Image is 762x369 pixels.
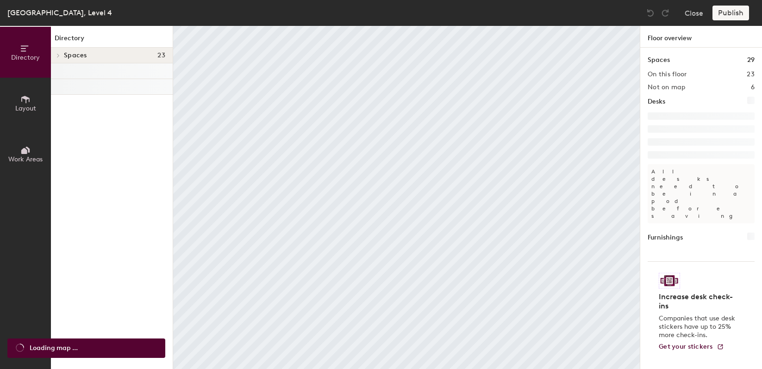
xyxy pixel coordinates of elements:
div: [GEOGRAPHIC_DATA], Level 4 [7,7,112,18]
span: 23 [157,52,165,59]
h1: Floor overview [640,26,762,48]
span: Spaces [64,52,87,59]
h2: 6 [751,84,755,91]
h1: Desks [648,97,665,107]
h2: 23 [747,71,755,78]
img: Sticker logo [659,273,680,289]
a: Get your stickers [659,343,724,351]
h1: Directory [51,33,173,48]
p: Companies that use desk stickers have up to 25% more check-ins. [659,314,738,339]
span: Work Areas [8,155,43,163]
canvas: Map [173,26,640,369]
h4: Increase desk check-ins [659,292,738,311]
h1: Spaces [648,55,670,65]
p: All desks need to be in a pod before saving [648,164,755,223]
img: Undo [646,8,655,18]
h2: Not on map [648,84,685,91]
img: Redo [661,8,670,18]
h1: 29 [747,55,755,65]
span: Layout [15,105,36,112]
span: Directory [11,54,40,61]
span: Get your stickers [659,343,713,351]
span: Loading map ... [30,343,78,353]
h1: Furnishings [648,233,683,243]
h2: On this floor [648,71,687,78]
button: Close [685,6,703,20]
